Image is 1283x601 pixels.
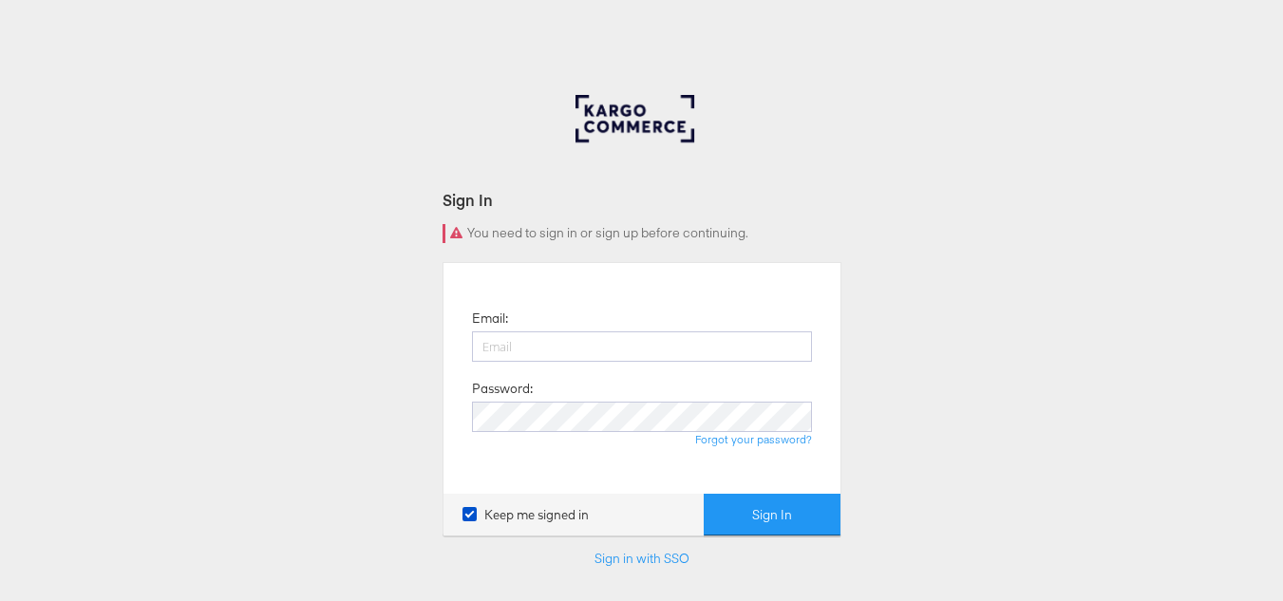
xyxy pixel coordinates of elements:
div: Sign In [443,189,841,211]
label: Password: [472,380,533,398]
input: Email [472,331,812,362]
label: Keep me signed in [462,506,589,524]
a: Sign in with SSO [594,550,689,567]
label: Email: [472,310,508,328]
button: Sign In [704,494,840,536]
div: You need to sign in or sign up before continuing. [443,224,841,243]
a: Forgot your password? [695,432,812,446]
